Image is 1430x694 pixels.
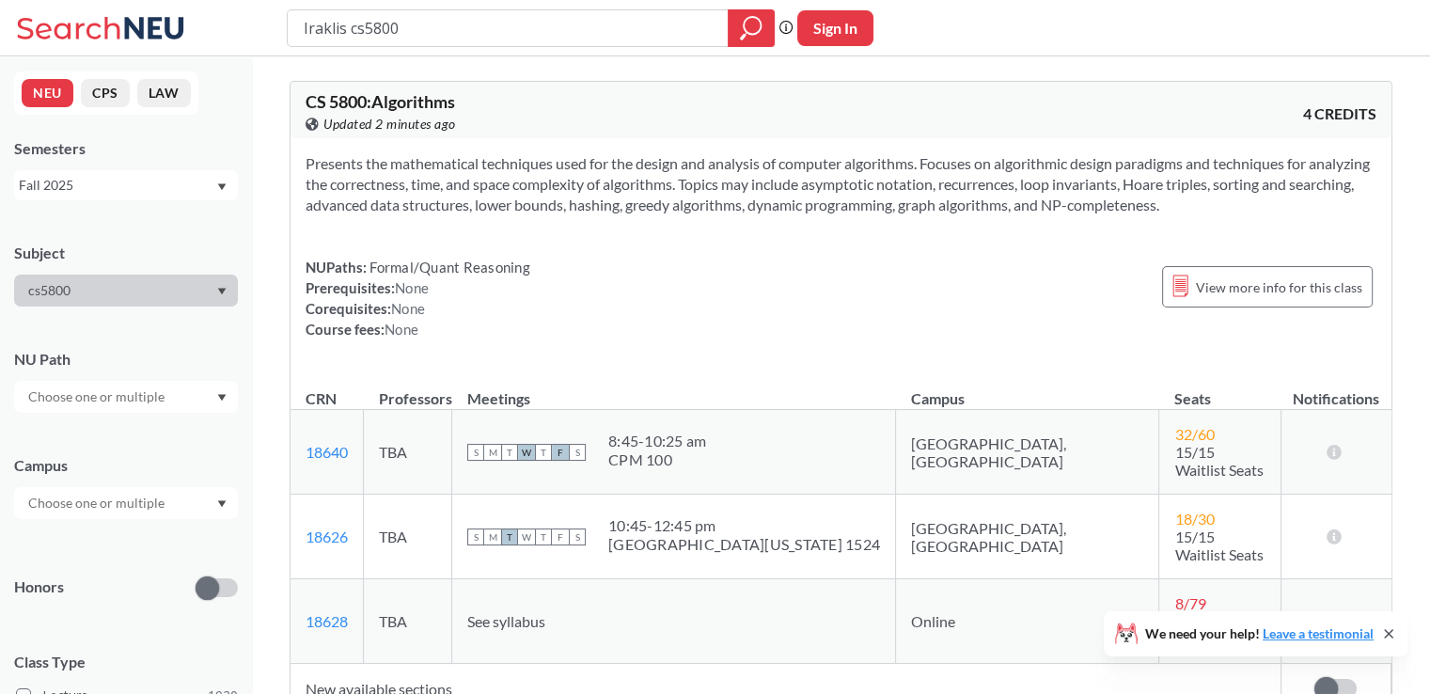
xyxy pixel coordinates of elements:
span: Formal/Quant Reasoning [367,259,530,276]
div: Dropdown arrow [14,487,238,519]
a: 18640 [306,443,348,461]
div: 8:45 - 10:25 am [608,432,706,450]
span: See syllabus [467,612,545,630]
span: 4 CREDITS [1303,103,1376,124]
div: CPM 100 [608,450,706,469]
svg: Dropdown arrow [217,183,227,191]
div: Dropdown arrow [14,275,238,307]
th: Seats [1159,370,1281,410]
span: S [467,528,484,545]
td: [GEOGRAPHIC_DATA], [GEOGRAPHIC_DATA] [896,410,1159,495]
div: Semesters [14,138,238,159]
div: Dropdown arrow [14,381,238,413]
span: Updated 2 minutes ago [323,114,456,134]
div: Fall 2025Dropdown arrow [14,170,238,200]
span: S [569,444,586,461]
span: F [552,528,569,545]
th: Campus [896,370,1159,410]
a: 18628 [306,612,348,630]
a: Leave a testimonial [1263,625,1374,641]
a: 18626 [306,528,348,545]
span: T [535,528,552,545]
button: Sign In [797,10,873,46]
input: Choose one or multiple [19,386,177,408]
div: 10:45 - 12:45 pm [608,516,880,535]
span: S [569,528,586,545]
div: NUPaths: Prerequisites: Corequisites: Course fees: [306,257,530,339]
td: [GEOGRAPHIC_DATA], [GEOGRAPHIC_DATA] [896,495,1159,579]
button: CPS [81,79,130,107]
span: 32 / 60 [1174,425,1214,443]
svg: Dropdown arrow [217,394,227,402]
span: 18 / 30 [1174,510,1214,528]
svg: Dropdown arrow [217,288,227,295]
td: TBA [364,495,452,579]
div: magnifying glass [728,9,775,47]
span: CS 5800 : Algorithms [306,91,455,112]
span: None [395,279,429,296]
span: None [385,321,418,338]
td: TBA [364,410,452,495]
th: Meetings [452,370,896,410]
td: Online [896,579,1159,664]
span: M [484,444,501,461]
button: LAW [137,79,191,107]
div: NU Path [14,349,238,370]
span: We need your help! [1145,627,1374,640]
span: 15/15 Waitlist Seats [1174,443,1263,479]
span: S [467,444,484,461]
th: Professors [364,370,452,410]
div: Fall 2025 [19,175,215,196]
svg: Dropdown arrow [217,500,227,508]
section: Presents the mathematical techniques used for the design and analysis of computer algorithms. Foc... [306,153,1376,215]
span: M [484,528,501,545]
th: Notifications [1281,370,1391,410]
span: Class Type [14,652,238,672]
div: [GEOGRAPHIC_DATA][US_STATE] 1524 [608,535,880,554]
div: Subject [14,243,238,263]
span: F [552,444,569,461]
span: View more info for this class [1196,276,1362,299]
td: TBA [364,579,452,664]
svg: magnifying glass [740,15,762,41]
input: Choose one or multiple [19,492,177,514]
span: W [518,528,535,545]
button: NEU [22,79,73,107]
div: CRN [306,388,337,409]
input: Class, professor, course number, "phrase" [302,12,715,44]
p: Honors [14,576,64,598]
span: T [501,444,518,461]
span: T [501,528,518,545]
span: None [391,300,425,317]
span: W [518,444,535,461]
span: T [535,444,552,461]
span: 8 / 79 [1174,594,1205,612]
span: 15/15 Waitlist Seats [1174,528,1263,563]
div: Campus [14,455,238,476]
